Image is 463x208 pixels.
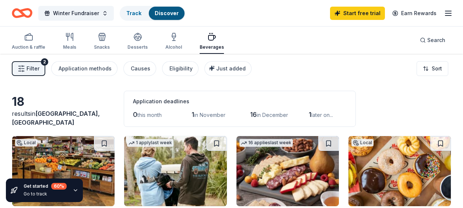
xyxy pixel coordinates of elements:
[53,9,99,18] span: Winter Fundraiser
[200,44,224,50] div: Beverages
[200,30,224,54] button: Beverages
[12,94,115,109] div: 18
[131,64,150,73] div: Causes
[348,136,451,206] img: Image for Honey Dew Donuts
[239,139,293,147] div: 16 applies last week
[12,136,115,206] img: Image for Concord Food Co-op
[24,191,67,197] div: Go to track
[63,44,76,50] div: Meals
[309,111,311,118] span: 1
[192,111,194,118] span: 1
[123,61,156,76] button: Causes
[204,61,252,76] button: Just added
[63,30,76,54] button: Meals
[127,30,148,54] button: Desserts
[330,7,385,20] a: Start free trial
[351,139,373,146] div: Local
[124,136,227,206] img: Image for The Black Dog
[24,183,67,190] div: Get started
[137,112,162,118] span: this month
[12,30,45,54] button: Auction & raffle
[94,30,110,54] button: Snacks
[12,44,45,50] div: Auction & raffle
[15,139,37,146] div: Local
[162,61,199,76] button: Eligibility
[41,58,48,66] div: 2
[94,44,110,50] div: Snacks
[27,64,39,73] span: Filter
[414,33,451,48] button: Search
[169,64,193,73] div: Eligibility
[236,136,339,206] img: Image for Gourmet Gift Baskets
[417,61,448,76] button: Sort
[59,64,112,73] div: Application methods
[12,61,45,76] button: Filter2
[194,112,225,118] span: in November
[12,4,32,22] a: Home
[12,109,115,127] div: results
[250,111,257,118] span: 16
[120,6,185,21] button: TrackDiscover
[127,44,148,50] div: Desserts
[133,111,137,118] span: 0
[216,65,246,72] span: Just added
[12,110,100,126] span: [GEOGRAPHIC_DATA], [GEOGRAPHIC_DATA]
[51,183,67,190] div: 60 %
[432,64,442,73] span: Sort
[38,6,114,21] button: Winter Fundraiser
[388,7,441,20] a: Earn Rewards
[51,61,117,76] button: Application methods
[427,36,445,45] span: Search
[127,139,173,147] div: 1 apply last week
[257,112,288,118] span: in December
[126,10,141,16] a: Track
[155,10,179,16] a: Discover
[165,44,182,50] div: Alcohol
[133,97,347,106] div: Application deadlines
[165,30,182,54] button: Alcohol
[311,112,333,118] span: later on...
[12,110,100,126] span: in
